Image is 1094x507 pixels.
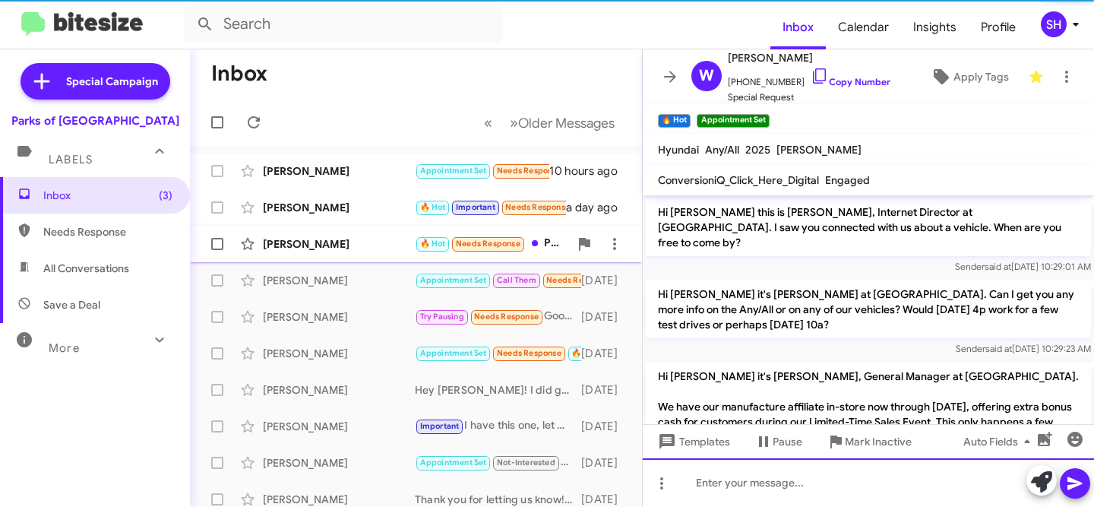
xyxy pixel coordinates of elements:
button: Templates [643,428,742,455]
span: » [510,113,518,132]
div: [DATE] [581,455,630,471]
span: Appointment Set [420,275,487,285]
span: Needs Response [456,239,520,249]
button: Auto Fields [951,428,1048,455]
a: Copy Number [811,76,890,87]
div: [DATE] [581,346,630,361]
div: 10 hours ago [549,163,630,179]
div: [DATE] [581,382,630,398]
span: Labels [49,153,93,166]
span: [PERSON_NAME] [776,143,862,157]
div: [PERSON_NAME] [263,455,415,471]
div: [DATE] [581,309,630,325]
p: Hi [PERSON_NAME] this is [PERSON_NAME], Internet Director at [GEOGRAPHIC_DATA]. I saw you connect... [646,198,1091,256]
button: Next [501,107,624,138]
div: Hi [PERSON_NAME] am meeting with [PERSON_NAME] [DATE] [415,344,581,362]
span: Hyundai [658,143,699,157]
span: (3) [159,188,172,203]
div: [PERSON_NAME] [263,163,415,179]
input: Search [184,6,503,43]
span: Needs Response [474,312,539,322]
div: Thanks [415,198,566,216]
span: 🔥 Hot [420,239,446,249]
a: Insights [901,5,969,49]
span: More [49,341,80,355]
div: Hi. I'm still waiting on the fix for mustang. They said they're going to call me when there is fix. [415,271,581,289]
nav: Page navigation example [476,107,624,138]
a: Inbox [770,5,826,49]
div: Thank you for letting us know! [415,454,581,471]
p: Hi [PERSON_NAME] it's [PERSON_NAME], General Manager at [GEOGRAPHIC_DATA]. We have our manufactur... [646,363,1091,481]
span: 2025 [745,143,770,157]
span: Needs Response [43,224,172,239]
div: [DATE] [581,492,630,507]
div: a day ago [566,200,630,215]
button: SH [1028,11,1077,37]
div: I have this one, let me know what you think: [URL][DOMAIN_NAME] [415,417,581,435]
span: Appointment Set [420,348,487,358]
div: SH [1041,11,1067,37]
span: Needs Response [505,202,570,212]
span: [PERSON_NAME] [728,49,890,67]
div: [PERSON_NAME] [263,200,415,215]
span: said at [985,261,1011,272]
div: Hey [PERSON_NAME]! I did get a response from one of my Managers. We can't hold a vehicle for more... [415,382,581,398]
div: Parks of [GEOGRAPHIC_DATA] [11,113,179,128]
span: Sender [DATE] 10:29:23 AM [956,343,1091,354]
div: [PERSON_NAME] [263,419,415,434]
span: Auto Fields [963,428,1036,455]
span: [PHONE_NUMBER] [728,67,890,90]
span: Mark Inactive [845,428,912,455]
div: Good afternoon, I wanted to let you know that I am moving forward with purchasing a [PERSON_NAME]... [415,308,581,325]
small: Appointment Set [697,114,769,128]
div: [PERSON_NAME] [263,273,415,288]
p: Hi [PERSON_NAME] it's [PERSON_NAME] at [GEOGRAPHIC_DATA]. Can I get you any more info on the Any/... [646,280,1091,338]
button: Mark Inactive [814,428,924,455]
a: Special Campaign [21,63,170,100]
a: Calendar [826,5,901,49]
span: ConversioniQ_Click_Here_Digital [658,173,819,187]
span: Older Messages [518,115,615,132]
span: 🔥 Hot [571,348,597,358]
span: Appointment Set [420,166,487,176]
div: [PERSON_NAME] [263,382,415,398]
span: Appointment Set [420,458,487,467]
span: Special Campaign [66,74,158,89]
span: Not-Interested [497,458,555,467]
span: Any/All [705,143,739,157]
span: Save a Deal [43,297,100,312]
div: [PERSON_NAME] [263,236,415,252]
span: Special Request [728,90,890,105]
div: [PERSON_NAME] [263,492,415,507]
span: Needs Response [497,348,561,358]
div: [PERSON_NAME] [263,309,415,325]
span: Needs Response [546,275,611,285]
div: Please read the thread here [415,235,569,252]
span: All Conversations [43,261,129,276]
button: Pause [742,428,814,455]
span: Templates [655,428,730,455]
button: Previous [475,107,501,138]
div: [PERSON_NAME] [263,346,415,361]
div: Thank you for letting us know! Would you be interested in seeing the vehicle when you get back? [415,492,581,507]
span: Apply Tags [953,63,1009,90]
span: Try Pausing [420,312,464,322]
span: « [484,113,492,132]
a: Profile [969,5,1028,49]
span: Engaged [825,173,870,187]
span: Important [420,421,460,431]
span: Important [456,202,495,212]
span: Pause [773,428,802,455]
span: Needs Response [497,166,561,176]
button: Apply Tags [917,63,1021,90]
div: you [415,162,549,179]
span: said at [985,343,1012,354]
h1: Inbox [211,62,267,86]
span: Sender [DATE] 10:29:01 AM [955,261,1091,272]
span: 🔥 Hot [420,202,446,212]
div: [DATE] [581,419,630,434]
